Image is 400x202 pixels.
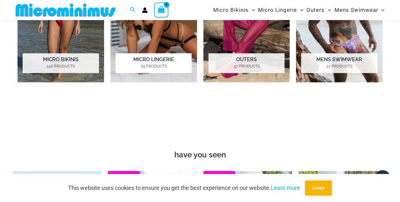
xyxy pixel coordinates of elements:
[116,53,192,73] h2: Micro Lingerie
[68,183,300,193] p: This website uses cookies to ensure you get the best experience on our website.
[325,2,331,18] span: Menu Toggle
[378,2,384,18] span: Menu Toggle
[130,6,136,14] a: Search icon link
[334,2,378,18] span: Mens Swimwear
[297,2,303,18] span: Menu Toggle
[306,2,325,18] span: Outers
[249,2,255,18] span: Menu Toggle
[271,184,300,191] a: Learn more
[208,53,284,73] h2: Outers
[142,7,148,13] a: Account icon link
[116,63,192,69] mark: 69 Products
[208,63,284,69] mark: 47 Products
[13,3,118,17] img: MM SHOP LOGO FLAT
[13,150,387,160] h4: have you seen
[301,63,377,69] mark: 27 Products
[258,2,297,18] span: Micro Lingerie
[301,53,377,73] h2: Mens Swimwear
[333,2,386,18] a: Mens SwimwearMenu ToggleMenu Toggle
[305,2,333,18] a: OutersMenu ToggleMenu Toggle
[154,3,169,17] a: View Shopping Cart, empty
[211,1,387,19] nav: Site Navigation
[256,2,305,18] a: Micro LingerieMenu ToggleMenu Toggle
[305,180,332,196] button: Accept
[23,53,99,73] h2: Micro Bikinis
[23,63,99,69] mark: 246 Products
[213,2,249,18] span: Micro Bikinis
[212,2,256,18] a: Micro BikinisMenu ToggleMenu Toggle
[18,99,382,147] iframe: TrustedSite Certified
